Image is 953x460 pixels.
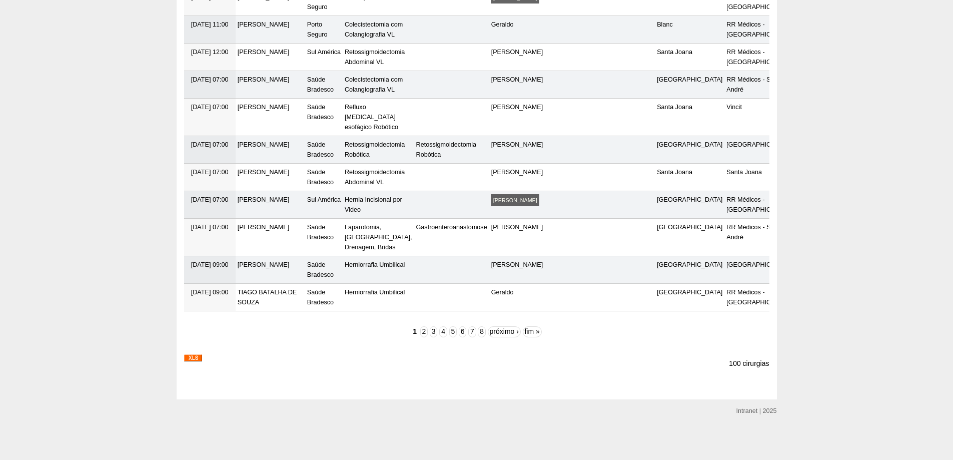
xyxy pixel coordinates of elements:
td: TIAGO BATALHA DE SOUZA [236,284,305,311]
td: Laparotomia, [GEOGRAPHIC_DATA], Drenagem, Bridas [343,219,414,256]
td: [PERSON_NAME] [489,136,545,164]
td: RR Médicos - [GEOGRAPHIC_DATA] [724,16,794,44]
td: [PERSON_NAME] [236,136,305,164]
td: Colecistectomia com Colangiografia VL [343,71,414,99]
td: Porto Seguro [305,16,343,44]
td: [PERSON_NAME] [489,164,545,191]
td: Vincit [724,99,794,136]
td: Blanc [655,16,724,44]
td: [PERSON_NAME] [489,44,545,71]
td: [PERSON_NAME] [236,71,305,99]
td: RR Médicos - [GEOGRAPHIC_DATA] [724,44,794,71]
div: [PERSON_NAME] [491,194,539,206]
span: [DATE] 07:00 [191,76,229,83]
td: Geraldo [489,16,545,44]
td: [GEOGRAPHIC_DATA] [655,219,724,256]
a: 5 [449,326,457,337]
span: [DATE] 07:00 [191,224,229,231]
td: [GEOGRAPHIC_DATA] [724,136,794,164]
td: [PERSON_NAME] [236,44,305,71]
td: Gastroenteroanastomose [414,219,489,256]
td: Santa Joana [655,164,724,191]
td: RR Médicos - [GEOGRAPHIC_DATA] [724,191,794,219]
td: RR Médicos - [GEOGRAPHIC_DATA] [724,284,794,311]
span: [DATE] 07:00 [191,141,229,148]
img: XLS [184,354,202,361]
a: 3 [430,326,437,337]
td: Saúde Bradesco [305,219,343,256]
td: Sul América [305,44,343,71]
td: [GEOGRAPHIC_DATA] [655,256,724,284]
td: Saúde Bradesco [305,71,343,99]
span: [DATE] 07:00 [191,169,229,176]
a: 2 [420,326,428,337]
td: Retossigmoidectomia Abdominal VL [343,44,414,71]
td: Retossigmoidectomia Abdominal VL [343,164,414,191]
td: Hernia Incisional por Video [343,191,414,219]
td: Retossigmoidectomia Robótica [343,136,414,164]
td: Sul América [305,191,343,219]
td: [GEOGRAPHIC_DATA] [655,284,724,311]
div: Intranet | 2025 [736,406,777,416]
a: 7 [468,326,476,337]
td: [PERSON_NAME] [236,164,305,191]
span: [DATE] 12:00 [191,49,229,56]
td: [PERSON_NAME] [236,219,305,256]
td: Saúde Bradesco [305,284,343,311]
li: 1 [411,327,418,335]
td: Santa Joana [724,164,794,191]
td: Saúde Bradesco [305,136,343,164]
a: 6 [459,326,466,337]
span: [DATE] 09:00 [191,261,229,268]
a: 4 [439,326,447,337]
td: [PERSON_NAME] [236,99,305,136]
td: Herniorrafia Umbilical [343,256,414,284]
td: [PERSON_NAME] [489,256,545,284]
td: Santa Joana [655,44,724,71]
a: fim » [523,326,542,337]
td: [PERSON_NAME] [489,99,545,136]
a: 8 [478,326,485,337]
td: Colecistectomia com Colangiografia VL [343,16,414,44]
td: [PERSON_NAME] [489,71,545,99]
p: 100 cirurgias [729,359,769,368]
td: [GEOGRAPHIC_DATA] [655,191,724,219]
span: [DATE] 07:00 [191,196,229,203]
td: [PERSON_NAME] [236,191,305,219]
td: [PERSON_NAME] [236,16,305,44]
td: [GEOGRAPHIC_DATA] [655,136,724,164]
span: [DATE] 11:00 [191,21,229,28]
td: RR Médicos - Santo André [724,71,794,99]
td: Saúde Bradesco [305,164,343,191]
td: Saúde Bradesco [305,256,343,284]
td: Retossigmoidectomia Robótica [414,136,489,164]
td: Geraldo [489,284,545,311]
span: [DATE] 09:00 [191,289,229,296]
a: próximo › [488,326,521,337]
td: Refluxo [MEDICAL_DATA] esofágico Robótico [343,99,414,136]
span: [DATE] 07:00 [191,104,229,111]
td: Saúde Bradesco [305,99,343,136]
td: Santa Joana [655,99,724,136]
td: RR Médicos - Santo André [724,219,794,256]
td: [PERSON_NAME] [236,256,305,284]
td: [GEOGRAPHIC_DATA] [655,71,724,99]
td: Herniorrafia Umbilical [343,284,414,311]
td: [PERSON_NAME] [489,219,545,256]
td: [GEOGRAPHIC_DATA] [724,256,794,284]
